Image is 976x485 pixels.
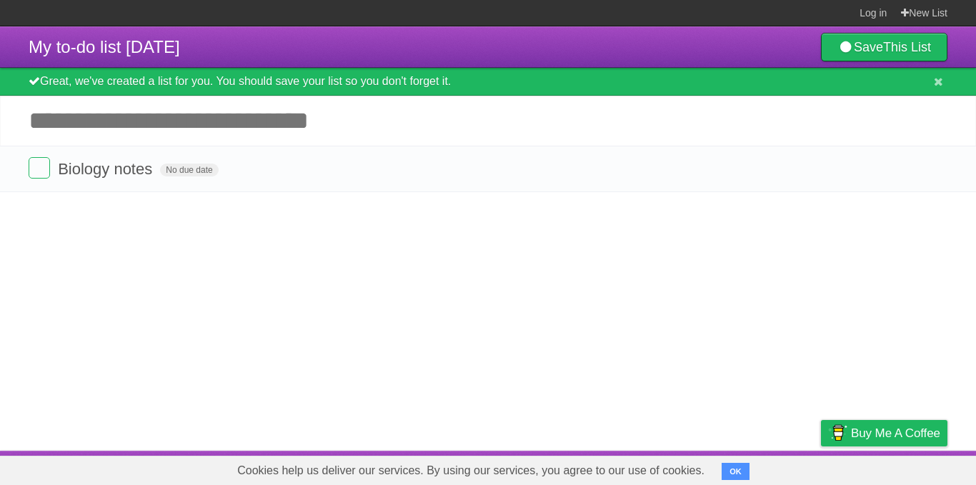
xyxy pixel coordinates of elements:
[821,33,947,61] a: SaveThis List
[883,40,931,54] b: This List
[58,160,156,178] span: Biology notes
[828,421,847,445] img: Buy me a coffee
[160,164,218,176] span: No due date
[802,454,840,481] a: Privacy
[754,454,785,481] a: Terms
[851,421,940,446] span: Buy me a coffee
[223,456,719,485] span: Cookies help us deliver our services. By using our services, you agree to our use of cookies.
[29,157,50,179] label: Done
[857,454,947,481] a: Suggest a feature
[29,37,180,56] span: My to-do list [DATE]
[821,420,947,446] a: Buy me a coffee
[678,454,736,481] a: Developers
[631,454,661,481] a: About
[722,463,750,480] button: OK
